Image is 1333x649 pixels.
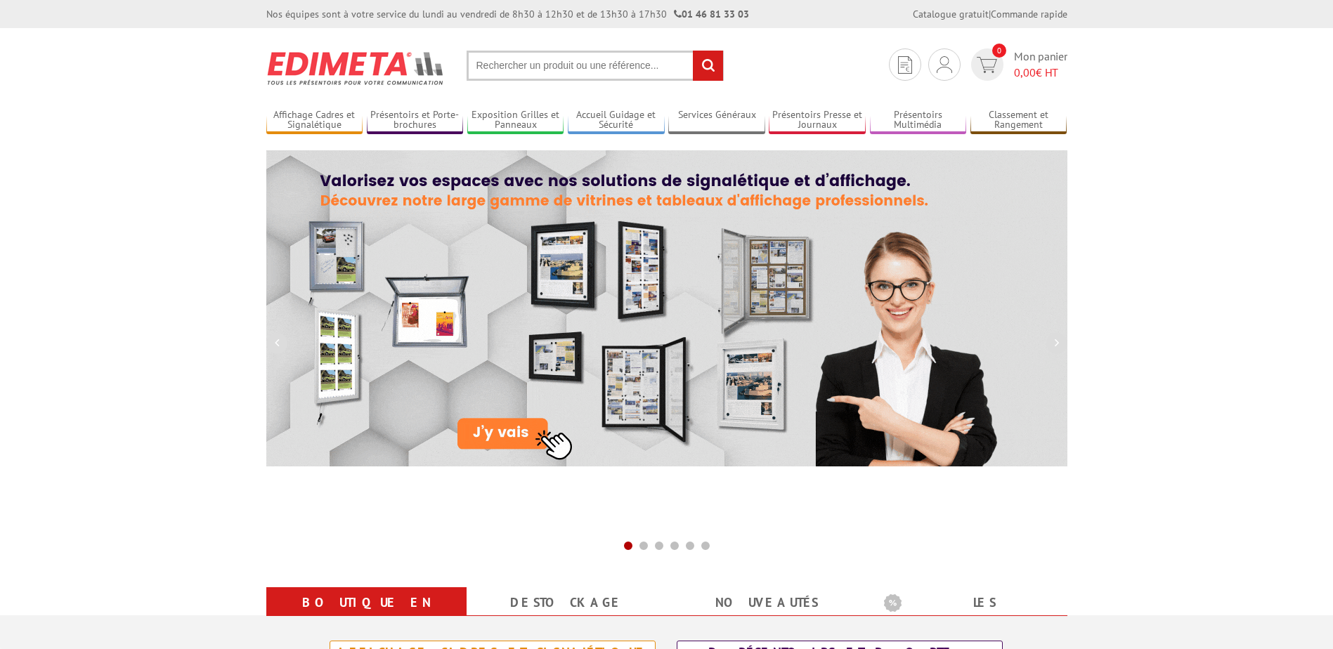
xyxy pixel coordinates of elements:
a: Commande rapide [991,8,1067,20]
a: Présentoirs et Porte-brochures [367,109,464,132]
a: Affichage Cadres et Signalétique [266,109,363,132]
span: 0,00 [1014,65,1036,79]
img: devis rapide [977,57,997,73]
a: Accueil Guidage et Sécurité [568,109,665,132]
div: | [913,7,1067,21]
img: devis rapide [898,56,912,74]
strong: 01 46 81 33 03 [674,8,749,20]
a: Exposition Grilles et Panneaux [467,109,564,132]
a: Classement et Rangement [970,109,1067,132]
a: Présentoirs Multimédia [870,109,967,132]
a: devis rapide 0 Mon panier 0,00€ HT [968,48,1067,81]
a: Les promotions [884,590,1051,641]
span: € HT [1014,65,1067,81]
a: Présentoirs Presse et Journaux [769,109,866,132]
a: Destockage [483,590,650,615]
img: devis rapide [937,56,952,73]
a: Services Généraux [668,109,765,132]
img: Présentoir, panneau, stand - Edimeta - PLV, affichage, mobilier bureau, entreprise [266,42,446,94]
span: 0 [992,44,1006,58]
b: Les promotions [884,590,1060,618]
a: nouveautés [684,590,850,615]
input: Rechercher un produit ou une référence... [467,51,724,81]
a: Catalogue gratuit [913,8,989,20]
span: Mon panier [1014,48,1067,81]
input: rechercher [693,51,723,81]
div: Nos équipes sont à votre service du lundi au vendredi de 8h30 à 12h30 et de 13h30 à 17h30 [266,7,749,21]
a: Boutique en ligne [283,590,450,641]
